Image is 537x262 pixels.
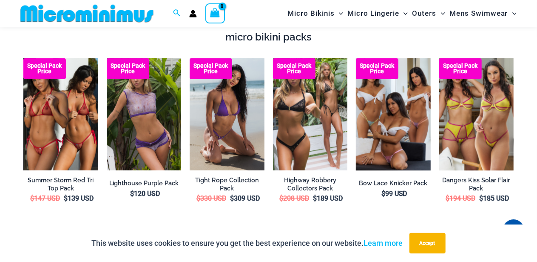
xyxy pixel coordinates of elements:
a: Learn more [364,239,403,248]
b: Special Pack Price [273,63,315,74]
a: Search icon link [173,8,181,19]
b: Special Pack Price [439,63,482,74]
a: Collection Pack Highway Robbery Black Gold 823 One Piece Monokini 11Highway Robbery Black Gold 82... [273,58,348,170]
a: Tight Rope Collection Pack [190,176,264,192]
img: Dangers kiss Solar Flair Pack [439,58,514,170]
span: Menu Toggle [399,3,408,24]
span: $ [196,194,200,202]
nav: Site Navigation [284,1,520,26]
a: Bow Lace Knicker Pack [356,179,431,187]
span: $ [279,194,283,202]
p: This website uses cookies to ensure you get the best experience on our website. [92,237,403,250]
a: Lighthouse Purple Pack [107,179,182,187]
img: Lighthouse Purples 3668 Crop Top 516 Short 11 [107,58,182,170]
a: Dangers Kiss Solar Flair Pack [439,176,514,192]
b: Special Pack Price [356,63,398,74]
a: Bow Lace Knicker Pack Bow Lace Mint Multi 601 Thong 03Bow Lace Mint Multi 601 Thong 03 [356,58,431,170]
span: Menu Toggle [335,3,343,24]
bdi: 139 USD [64,194,94,202]
span: $ [30,194,34,202]
a: Summer Storm Red Tri Top Pack F Summer Storm Red Tri Top Pack BSummer Storm Red Tri Top Pack B [23,58,98,170]
bdi: 99 USD [381,190,407,198]
span: Outers [412,3,437,24]
bdi: 208 USD [279,194,309,202]
bdi: 194 USD [446,194,475,202]
b: Special Pack Price [23,63,66,74]
img: Collection Pack [273,58,348,170]
span: $ [130,190,134,198]
img: MM SHOP LOGO FLAT [17,4,157,23]
a: Lighthouse Purples 3668 Crop Top 516 Short 11 Lighthouse Purples 3668 Crop Top 516 Short 09Lighth... [107,58,182,170]
img: Summer Storm Red Tri Top Pack F [23,58,98,170]
a: Micro BikinisMenu ToggleMenu Toggle [285,3,345,24]
span: $ [381,190,385,198]
a: OutersMenu ToggleMenu Toggle [410,3,447,24]
bdi: 120 USD [130,190,160,198]
img: Tight Rope Grape 319 Tri Top 4212 Micro Bottom 01 [190,58,264,170]
a: Mens SwimwearMenu ToggleMenu Toggle [447,3,519,24]
a: Tight Rope Grape 319 Tri Top 4212 Micro Bottom 01 Tight Rope Turquoise 319 Tri Top 4228 Thong Bot... [190,58,264,170]
bdi: 309 USD [230,194,260,202]
span: Menu Toggle [508,3,517,24]
bdi: 147 USD [30,194,60,202]
span: Micro Lingerie [347,3,399,24]
span: Menu Toggle [437,3,445,24]
bdi: 189 USD [313,194,343,202]
span: Micro Bikinis [287,3,335,24]
span: $ [479,194,483,202]
h4: micro bikini packs [23,31,514,43]
a: Summer Storm Red Tri Top Pack [23,176,98,192]
a: Highway Robbery Collectors Pack [273,176,348,192]
a: Micro LingerieMenu ToggleMenu Toggle [345,3,410,24]
bdi: 185 USD [479,194,509,202]
img: Bow Lace Knicker Pack [356,58,431,170]
b: Special Pack Price [107,63,149,74]
span: $ [313,194,317,202]
bdi: 330 USD [196,194,226,202]
a: View Shopping Cart, empty [205,3,225,23]
a: Account icon link [189,10,197,17]
button: Accept [409,233,446,253]
span: $ [230,194,234,202]
a: Dangers kiss Solar Flair Pack Dangers Kiss Solar Flair 1060 Bra 6060 Thong 1760 Garter 03Dangers ... [439,58,514,170]
span: Mens Swimwear [449,3,508,24]
span: $ [446,194,449,202]
span: $ [64,194,68,202]
b: Special Pack Price [190,63,232,74]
